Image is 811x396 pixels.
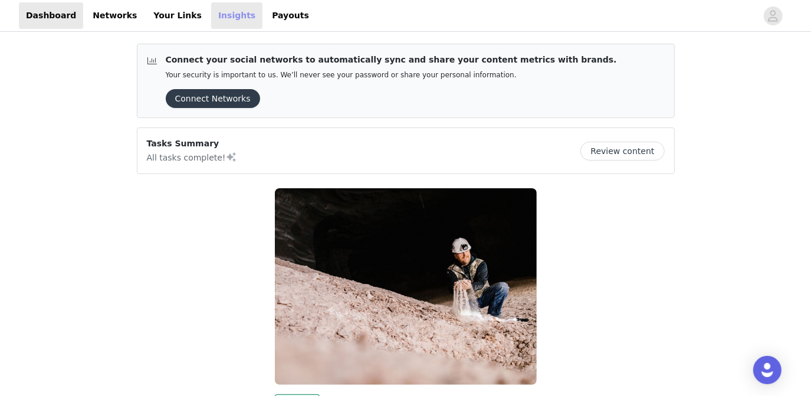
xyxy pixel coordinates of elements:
a: Dashboard [19,2,83,29]
a: Networks [86,2,144,29]
a: Insights [211,2,262,29]
button: Connect Networks [166,89,260,108]
a: Payouts [265,2,316,29]
div: avatar [767,6,779,25]
p: Connect your social networks to automatically sync and share your content metrics with brands. [166,54,617,66]
p: All tasks complete! [147,150,238,164]
p: Tasks Summary [147,138,238,150]
img: Real Salt [275,188,537,385]
div: Open Intercom Messenger [753,356,782,384]
a: Your Links [146,2,209,29]
p: Your security is important to us. We’ll never see your password or share your personal information. [166,71,617,80]
button: Review content [580,142,664,161]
